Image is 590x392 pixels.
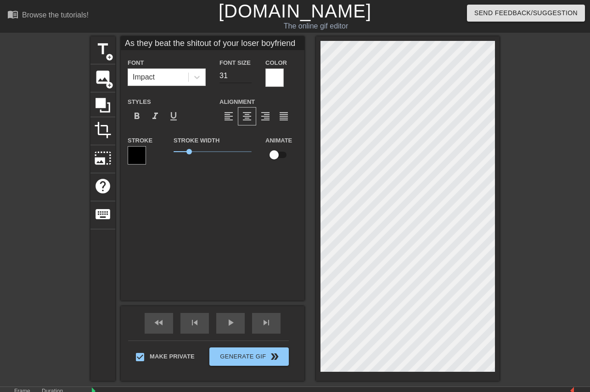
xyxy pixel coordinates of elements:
[219,58,251,68] label: Font Size
[269,351,280,362] span: double_arrow
[133,72,155,83] div: Impact
[94,40,112,58] span: title
[242,111,253,122] span: format_align_center
[209,347,289,366] button: Generate Gif
[467,5,585,22] button: Send Feedback/Suggestion
[168,111,179,122] span: format_underline
[213,351,285,362] span: Generate Gif
[150,352,195,361] span: Make Private
[106,81,113,89] span: add_circle
[223,111,234,122] span: format_align_left
[94,68,112,86] span: image
[219,97,255,107] label: Alignment
[128,97,151,107] label: Styles
[7,9,89,23] a: Browse the tutorials!
[261,317,272,328] span: skip_next
[128,58,144,68] label: Font
[150,111,161,122] span: format_italic
[94,205,112,223] span: keyboard
[7,9,18,20] span: menu_book
[174,136,219,145] label: Stroke Width
[22,11,89,19] div: Browse the tutorials!
[106,53,113,61] span: add_circle
[94,121,112,139] span: crop
[219,1,371,21] a: [DOMAIN_NAME]
[278,111,289,122] span: format_align_justify
[94,149,112,167] span: photo_size_select_large
[189,317,200,328] span: skip_previous
[260,111,271,122] span: format_align_right
[225,317,236,328] span: play_arrow
[265,136,292,145] label: Animate
[131,111,142,122] span: format_bold
[265,58,287,68] label: Color
[201,21,430,32] div: The online gif editor
[474,7,578,19] span: Send Feedback/Suggestion
[153,317,164,328] span: fast_rewind
[94,177,112,195] span: help
[128,136,152,145] label: Stroke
